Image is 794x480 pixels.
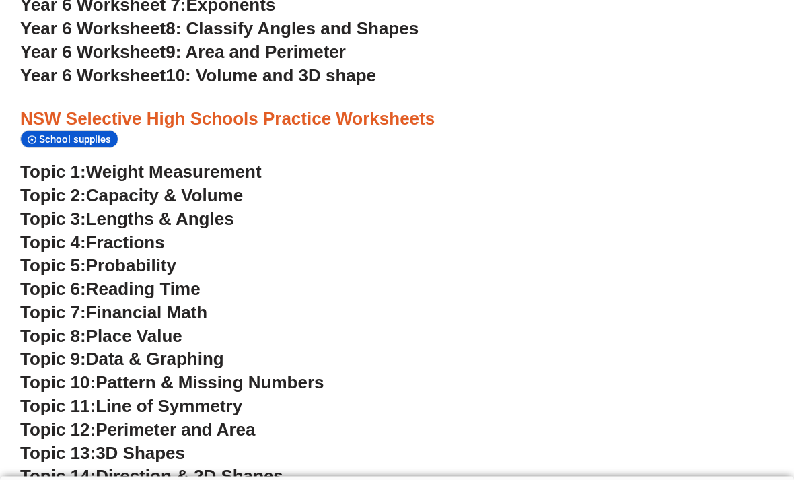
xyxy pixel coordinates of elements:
span: Topic 9: [20,349,86,370]
span: Capacity & Volume [86,186,243,206]
a: Topic 2:Capacity & Volume [20,186,243,206]
span: Topic 5: [20,256,86,276]
a: Topic 7:Financial Math [20,303,207,323]
a: Topic 8:Place Value [20,327,182,347]
span: Perimeter and Area [96,420,255,440]
div: School supplies [20,131,118,149]
span: Lengths & Angles [86,209,234,230]
span: 10: Volume and 3D shape [166,66,376,86]
span: Weight Measurement [86,162,262,182]
span: Topic 1: [20,162,86,182]
a: Topic 1:Weight Measurement [20,162,262,182]
span: Topic 2: [20,186,86,206]
span: Pattern & Missing Numbers [96,373,324,393]
a: Topic 6:Reading Time [20,279,201,300]
span: Probability [86,256,176,276]
a: Year 6 Worksheet8: Classify Angles and Shapes [20,19,419,39]
span: Line of Symmetry [96,397,242,417]
span: 8: Classify Angles and Shapes [166,19,419,39]
span: Topic 6: [20,279,86,300]
span: 3D Shapes [96,444,185,464]
span: Reading Time [86,279,201,300]
span: Topic 10: [20,373,96,393]
span: Financial Math [86,303,207,323]
span: School supplies [39,134,115,146]
a: Topic 4:Fractions [20,233,165,253]
span: Fractions [86,233,165,253]
span: Year 6 Worksheet [20,66,166,86]
a: Topic 13:3D Shapes [20,444,185,464]
a: Year 6 Worksheet10: Volume and 3D shape [20,66,376,86]
a: Topic 10:Pattern & Missing Numbers [20,373,324,393]
a: Topic 5:Probability [20,256,176,276]
span: Topic 3: [20,209,86,230]
span: Data & Graphing [86,349,224,370]
iframe: Chat Widget [727,415,794,480]
span: Place Value [86,327,182,347]
span: Topic 8: [20,327,86,347]
a: Year 6 Worksheet9: Area and Perimeter [20,42,346,63]
span: 9: Area and Perimeter [166,42,346,63]
span: Year 6 Worksheet [20,42,166,63]
a: Topic 9:Data & Graphing [20,349,224,370]
a: Topic 12:Perimeter and Area [20,420,255,440]
span: Topic 4: [20,233,86,253]
span: Topic 13: [20,444,96,464]
span: Topic 7: [20,303,86,323]
h3: NSW Selective High Schools Practice Worksheets [20,108,774,131]
a: Topic 3:Lengths & Angles [20,209,234,230]
a: Topic 11:Line of Symmetry [20,397,242,417]
span: Year 6 Worksheet [20,19,166,39]
span: Topic 12: [20,420,96,440]
span: Topic 11: [20,397,96,417]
